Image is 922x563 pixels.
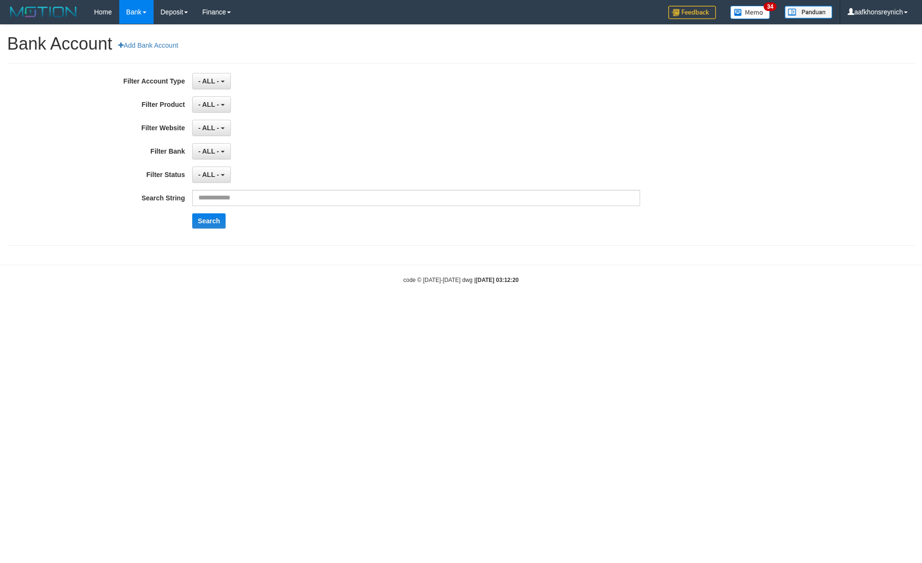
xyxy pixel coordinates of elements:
[198,101,219,108] span: - ALL -
[198,124,219,132] span: - ALL -
[7,34,915,53] h1: Bank Account
[192,120,231,136] button: - ALL -
[112,37,184,53] a: Add Bank Account
[668,6,716,19] img: Feedback.jpg
[198,147,219,155] span: - ALL -
[198,77,219,85] span: - ALL -
[192,167,231,183] button: - ALL -
[785,6,832,19] img: panduan.png
[192,96,231,113] button: - ALL -
[7,5,80,19] img: MOTION_logo.png
[192,143,231,159] button: - ALL -
[404,277,519,283] small: code © [DATE]-[DATE] dwg |
[198,171,219,178] span: - ALL -
[730,6,770,19] img: Button%20Memo.svg
[192,73,231,89] button: - ALL -
[476,277,518,283] strong: [DATE] 03:12:20
[764,2,777,11] span: 34
[192,213,226,229] button: Search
